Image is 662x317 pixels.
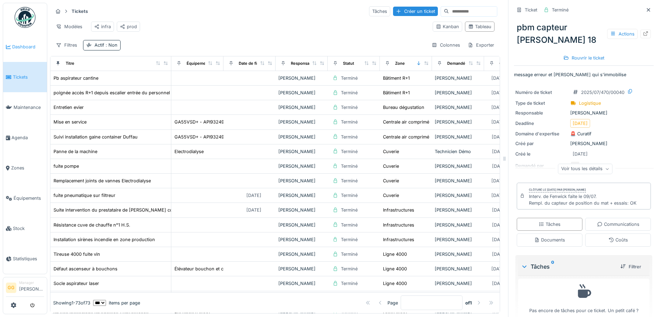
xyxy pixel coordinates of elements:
[278,266,325,272] div: [PERSON_NAME]
[13,225,44,232] span: Stock
[435,207,481,213] div: [PERSON_NAME]
[435,75,481,81] div: [PERSON_NAME]
[491,266,529,272] div: [DATE] @ 12:59:55
[573,120,588,127] div: [DATE]
[239,61,274,66] div: Date de fin prévue
[291,61,315,66] div: Responsable
[341,119,358,125] div: Terminé
[341,207,358,213] div: Terminé
[341,251,358,257] div: Terminé
[514,71,654,78] p: message erreur et [PERSON_NAME] qui s'immobilise
[3,122,47,153] a: Agenda
[69,8,91,15] strong: Tickets
[383,280,407,287] div: Ligne 4000
[95,42,117,48] div: Actif
[514,18,654,49] div: pbm capteur [PERSON_NAME] 18
[428,40,463,50] div: Colonnes
[515,120,567,127] div: Deadline
[435,163,481,169] div: [PERSON_NAME]
[492,134,529,140] div: [DATE] @ 16:07:37
[468,23,491,30] div: Tableau
[120,23,137,30] div: prod
[13,74,44,80] span: Tickets
[341,222,358,228] div: Terminé
[492,251,529,257] div: [DATE] @ 10:16:20
[492,163,528,169] div: [DATE] @ 15:17:58
[383,222,414,228] div: Infrastructures
[435,89,481,96] div: [PERSON_NAME]
[491,75,529,81] div: [DATE] @ 16:32:26
[54,104,84,111] div: Entretien evier
[515,140,652,147] div: [PERSON_NAME]
[341,89,358,96] div: Terminé
[341,266,358,272] div: Terminé
[174,119,227,125] div: GA55VSD+ - API932498
[436,23,459,30] div: Kanban
[383,177,399,184] div: Cuverie
[54,75,98,81] div: Pb aspirateur cantine
[618,262,644,271] div: Filtrer
[278,192,325,199] div: [PERSON_NAME]
[343,61,354,66] div: Statut
[246,207,261,213] div: [DATE]
[395,61,405,66] div: Zone
[278,280,325,287] div: [PERSON_NAME]
[14,104,44,111] span: Maintenance
[435,280,481,287] div: [PERSON_NAME]
[3,183,47,213] a: Équipements
[435,236,481,243] div: [PERSON_NAME]
[539,221,561,228] div: Tâches
[53,300,90,306] div: Showing 1 - 73 of 73
[393,7,438,16] div: Créer un ticket
[383,266,407,272] div: Ligne 4000
[492,207,529,213] div: [DATE] @ 14:21:05
[491,104,529,111] div: [DATE] @ 14:00:29
[558,164,613,174] div: Voir tous les détails
[104,42,117,48] span: : Non
[187,61,210,66] div: Équipement
[435,148,481,155] div: Technicien Démo
[54,163,79,169] div: fuite pompe
[278,148,325,155] div: [PERSON_NAME]
[515,89,567,96] div: Numéro de ticket
[19,280,44,285] div: Manager
[278,177,325,184] div: [PERSON_NAME]
[607,29,638,39] div: Actions
[53,22,85,32] div: Modèles
[174,134,227,140] div: GA55VSD+ - API932498
[54,266,117,272] div: Défaut ascenseur à bouchons
[383,75,410,81] div: Bâtiment R+1
[54,119,87,125] div: Mise en service
[341,280,358,287] div: Terminé
[174,266,248,272] div: Élévateur bouchon et capsule à vis
[491,89,529,96] div: [DATE] @ 09:03:13
[278,119,325,125] div: [PERSON_NAME]
[341,177,358,184] div: Terminé
[12,43,44,50] span: Dashboard
[15,7,35,28] img: Badge_color-CXgf-gQk.svg
[341,236,358,243] div: Terminé
[278,104,325,111] div: [PERSON_NAME]
[515,130,652,137] div: 🚨 Curatif
[6,283,16,293] li: GG
[597,221,639,228] div: Communications
[14,195,44,201] span: Équipements
[93,300,140,306] div: items per page
[492,280,529,287] div: [DATE] @ 13:14:09
[278,89,325,96] div: [PERSON_NAME]
[551,262,554,271] sup: 0
[581,89,624,96] div: 2025/07/470/00040
[19,280,44,295] li: [PERSON_NAME]
[66,61,74,66] div: Titre
[383,251,407,257] div: Ligne 4000
[54,236,155,243] div: Installation sirènes incendie en zone production
[3,62,47,92] a: Tickets
[383,163,399,169] div: Cuverie
[435,134,481,140] div: [PERSON_NAME]
[435,192,481,199] div: [PERSON_NAME]
[515,110,652,116] div: [PERSON_NAME]
[383,134,429,140] div: Centrale air comprimé
[278,222,325,228] div: [PERSON_NAME]
[387,300,398,306] div: Page
[54,148,97,155] div: Panne de la machine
